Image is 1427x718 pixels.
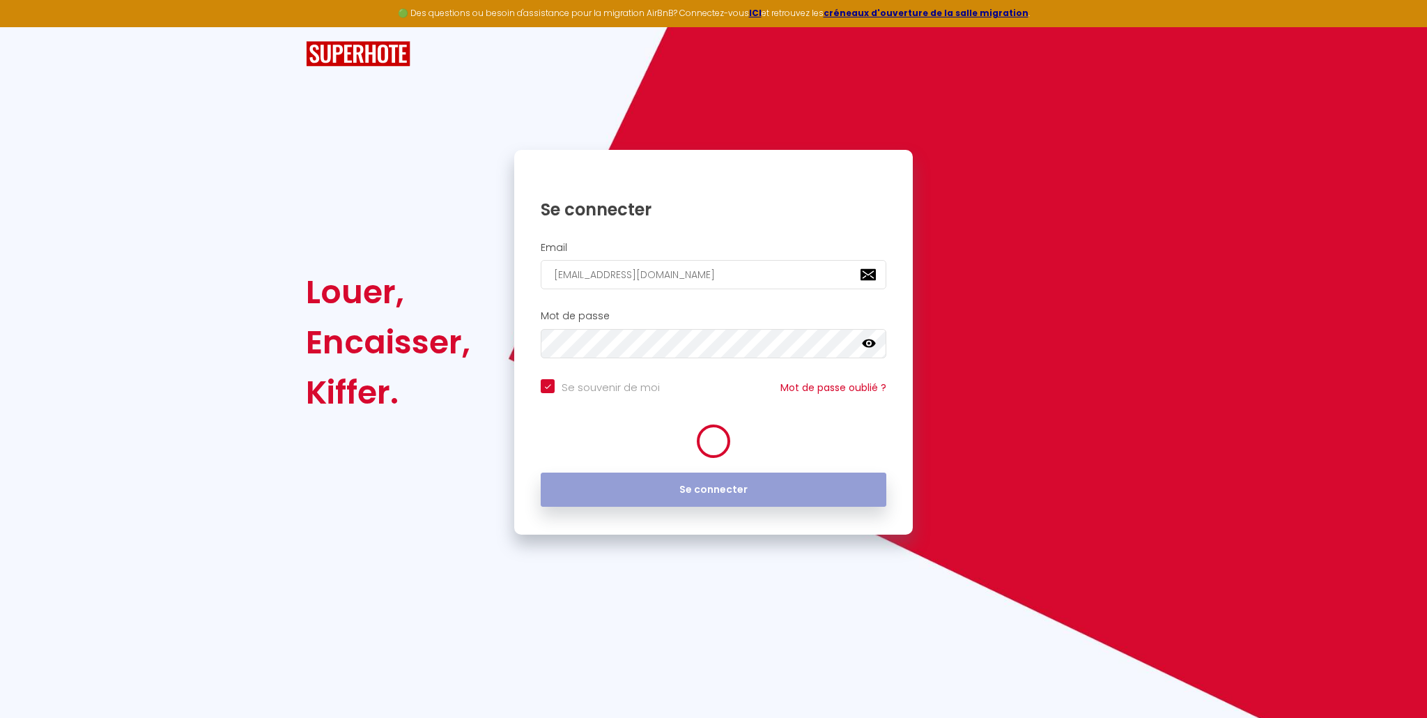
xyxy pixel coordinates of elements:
div: Encaisser, [306,317,470,367]
a: créneaux d'ouverture de la salle migration [824,7,1028,19]
div: Kiffer. [306,367,470,418]
a: Mot de passe oublié ? [780,381,886,395]
h1: Se connecter [541,199,886,220]
a: ICI [749,7,762,19]
div: Louer, [306,267,470,317]
input: Ton Email [541,260,886,289]
h2: Mot de passe [541,310,886,322]
img: SuperHote logo [306,41,410,67]
button: Ouvrir le widget de chat LiveChat [11,6,53,47]
h2: Email [541,242,886,254]
button: Se connecter [541,473,886,507]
